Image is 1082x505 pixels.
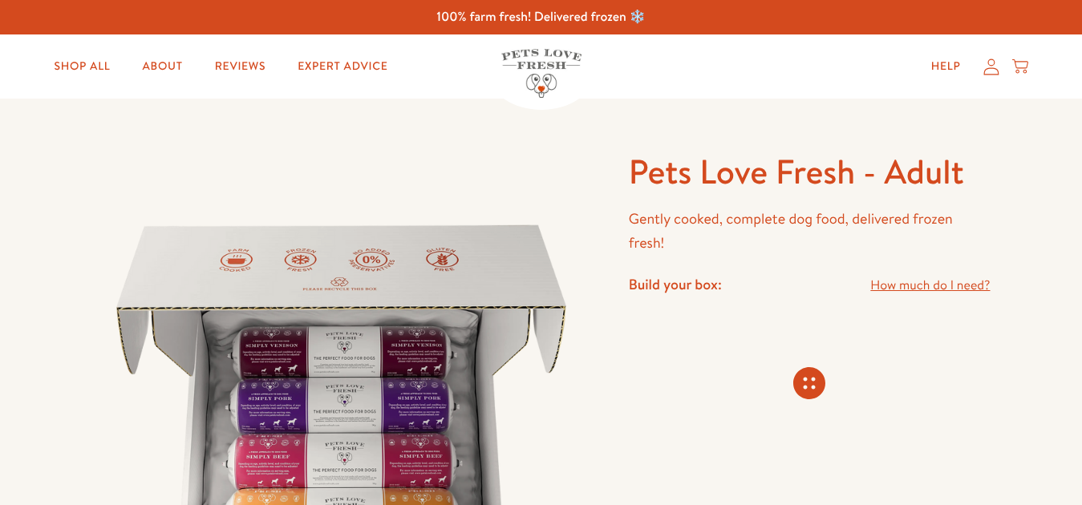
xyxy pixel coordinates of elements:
h4: Build your box: [629,275,722,293]
a: How much do I need? [870,275,990,297]
a: Reviews [202,50,278,83]
a: Shop All [41,50,123,83]
h1: Pets Love Fresh - Adult [629,150,991,194]
a: About [130,50,196,83]
svg: Connecting store [793,367,825,399]
a: Help [918,50,974,83]
p: Gently cooked, complete dog food, delivered frozen fresh! [629,207,991,256]
img: Pets Love Fresh [501,49,582,98]
a: Expert Advice [285,50,400,83]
